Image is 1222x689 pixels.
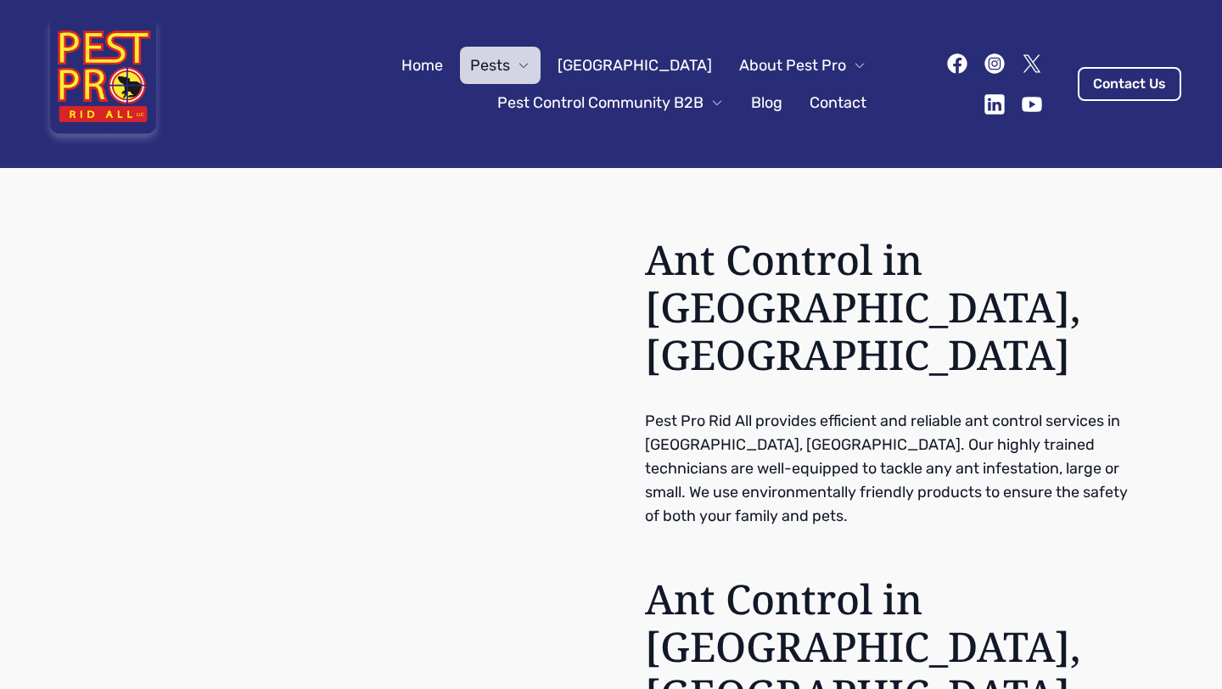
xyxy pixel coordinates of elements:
[547,47,722,84] a: [GEOGRAPHIC_DATA]
[645,409,1134,528] p: Pest Pro Rid All provides efficient and reliable ant control services in [GEOGRAPHIC_DATA], [GEOG...
[741,84,793,121] a: Blog
[487,84,734,121] button: Pest Control Community B2B
[391,47,453,84] a: Home
[739,53,846,77] span: About Pest Pro
[1078,67,1181,101] a: Contact Us
[460,47,541,84] button: Pests
[497,91,703,115] span: Pest Control Community B2B
[470,53,510,77] span: Pests
[729,47,877,84] button: About Pest Pro
[799,84,877,121] a: Contact
[41,20,165,148] img: Pest Pro Rid All
[645,236,1134,385] h2: Ant Control in [GEOGRAPHIC_DATA], [GEOGRAPHIC_DATA]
